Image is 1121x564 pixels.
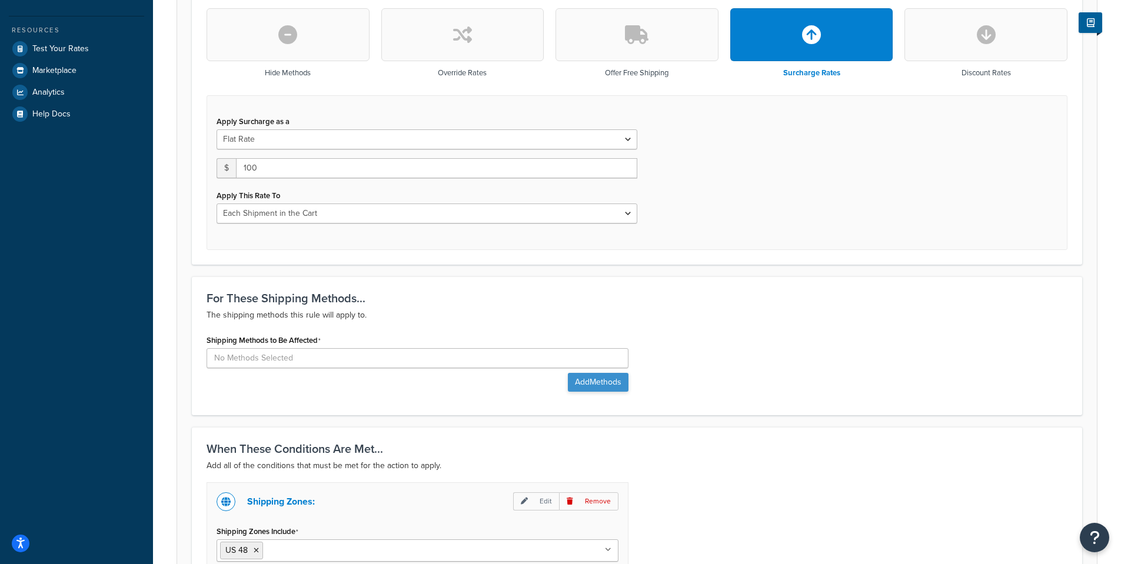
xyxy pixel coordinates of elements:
[783,69,840,77] h3: Surcharge Rates
[217,191,280,200] label: Apply This Rate To
[32,44,89,54] span: Test Your Rates
[9,60,144,81] a: Marketplace
[207,336,321,345] label: Shipping Methods to Be Affected
[225,544,248,556] span: US 48
[217,527,298,536] label: Shipping Zones Include
[207,348,628,368] input: No Methods Selected
[9,38,144,59] a: Test Your Rates
[32,66,76,76] span: Marketplace
[568,373,628,392] button: AddMethods
[438,69,487,77] h3: Override Rates
[32,88,65,98] span: Analytics
[513,492,559,510] p: Edit
[265,69,311,77] h3: Hide Methods
[9,25,144,35] div: Resources
[207,459,1067,473] p: Add all of the conditions that must be met for the action to apply.
[1080,523,1109,552] button: Open Resource Center
[9,104,144,125] a: Help Docs
[605,69,668,77] h3: Offer Free Shipping
[217,158,236,178] span: $
[247,493,315,510] p: Shipping Zones:
[559,492,618,510] p: Remove
[217,117,290,126] label: Apply Surcharge as a
[9,82,144,103] a: Analytics
[32,109,71,119] span: Help Docs
[207,308,1067,322] p: The shipping methods this rule will apply to.
[962,69,1011,77] h3: Discount Rates
[207,292,1067,305] h3: For These Shipping Methods...
[1079,12,1102,33] button: Show Help Docs
[207,442,1067,455] h3: When These Conditions Are Met...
